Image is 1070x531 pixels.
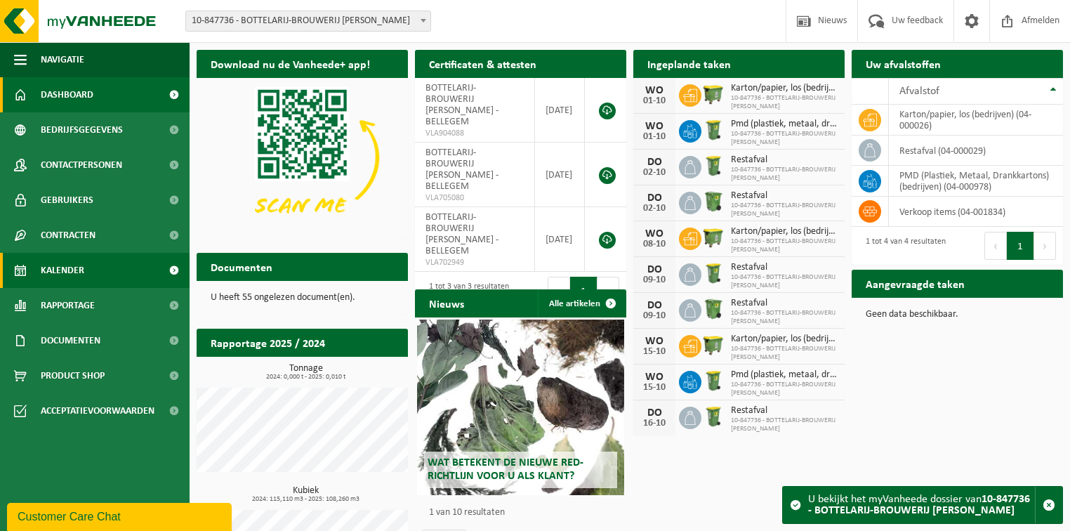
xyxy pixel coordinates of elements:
[731,369,838,381] span: Pmd (plastiek, metaal, drankkartons) (bedrijven)
[640,419,668,428] div: 16-10
[204,486,408,503] h3: Kubiek
[889,166,1063,197] td: PMD (Plastiek, Metaal, Drankkartons) (bedrijven) (04-000978)
[866,310,1049,320] p: Geen data beschikbaar.
[197,78,408,237] img: Download de VHEPlus App
[808,494,1030,516] strong: 10-847736 - BOTTELARIJ-BROUWERIJ [PERSON_NAME]
[429,508,619,518] p: 1 van 10 resultaten
[899,86,939,97] span: Afvalstof
[211,293,394,303] p: U heeft 55 ongelezen document(en).
[185,11,431,32] span: 10-847736 - BOTTELARIJ-BROUWERIJ OMER VAN DER GHINSTE - BELLEGEM
[186,11,430,31] span: 10-847736 - BOTTELARIJ-BROUWERIJ OMER VAN DER GHINSTE - BELLEGEM
[640,204,668,214] div: 02-10
[731,237,838,254] span: 10-847736 - BOTTELARIJ-BROUWERIJ [PERSON_NAME]
[731,273,838,290] span: 10-847736 - BOTTELARIJ-BROUWERIJ [PERSON_NAME]
[535,78,585,143] td: [DATE]
[41,77,93,112] span: Dashboard
[731,94,838,111] span: 10-847736 - BOTTELARIJ-BROUWERIJ [PERSON_NAME]
[731,226,838,237] span: Karton/papier, los (bedrijven)
[640,168,668,178] div: 02-10
[701,297,725,321] img: WB-0370-HPE-GN-50
[731,190,838,202] span: Restafval
[422,275,509,306] div: 1 tot 3 van 3 resultaten
[303,356,407,384] a: Bekijk rapportage
[701,225,725,249] img: WB-1100-HPE-GN-50
[41,393,154,428] span: Acceptatievoorwaarden
[425,147,498,192] span: BOTTELARIJ-BROUWERIJ [PERSON_NAME] - BELLEGEM
[1034,232,1056,260] button: Next
[640,275,668,285] div: 09-10
[640,132,668,142] div: 01-10
[731,166,838,183] span: 10-847736 - BOTTELARIJ-BROUWERIJ [PERSON_NAME]
[417,320,624,495] a: Wat betekent de nieuwe RED-richtlijn voor u als klant?
[41,218,95,253] span: Contracten
[415,289,478,317] h2: Nieuws
[889,105,1063,136] td: karton/papier, los (bedrijven) (04-000026)
[640,157,668,168] div: DO
[428,457,583,482] span: Wat betekent de nieuwe RED-richtlijn voor u als klant?
[701,82,725,106] img: WB-1100-HPE-GN-50
[425,128,524,139] span: VLA904088
[41,358,105,393] span: Product Shop
[731,309,838,326] span: 10-847736 - BOTTELARIJ-BROUWERIJ [PERSON_NAME]
[701,190,725,214] img: WB-0370-HPE-GN-50
[640,192,668,204] div: DO
[731,417,838,433] span: 10-847736 - BOTTELARIJ-BROUWERIJ [PERSON_NAME]
[731,405,838,417] span: Restafval
[731,298,838,309] span: Restafval
[889,136,1063,166] td: restafval (04-000029)
[731,83,838,94] span: Karton/papier, los (bedrijven)
[640,300,668,311] div: DO
[548,277,570,305] button: Previous
[197,253,286,280] h2: Documenten
[41,112,123,147] span: Bedrijfsgegevens
[731,202,838,218] span: 10-847736 - BOTTELARIJ-BROUWERIJ [PERSON_NAME]
[640,383,668,393] div: 15-10
[7,500,235,531] iframe: chat widget
[204,496,408,503] span: 2024: 115,110 m3 - 2025: 108,260 m3
[597,277,619,305] button: Next
[197,329,339,356] h2: Rapportage 2025 / 2024
[859,230,946,261] div: 1 tot 4 van 4 resultaten
[640,240,668,249] div: 08-10
[538,289,625,317] a: Alle artikelen
[852,270,979,297] h2: Aangevraagde taken
[640,85,668,96] div: WO
[731,119,838,130] span: Pmd (plastiek, metaal, drankkartons) (bedrijven)
[808,487,1035,523] div: U bekijkt het myVanheede dossier van
[701,405,725,428] img: WB-0240-HPE-GN-50
[570,277,597,305] button: 1
[425,257,524,268] span: VLA702949
[640,228,668,240] div: WO
[731,130,838,147] span: 10-847736 - BOTTELARIJ-BROUWERIJ [PERSON_NAME]
[41,147,122,183] span: Contactpersonen
[701,261,725,285] img: WB-0240-HPE-GN-50
[701,118,725,142] img: WB-0240-HPE-GN-50
[41,323,100,358] span: Documenten
[701,154,725,178] img: WB-0240-HPE-GN-50
[640,121,668,132] div: WO
[535,207,585,272] td: [DATE]
[204,374,408,381] span: 2024: 0,000 t - 2025: 0,010 t
[640,372,668,383] div: WO
[415,50,550,77] h2: Certificaten & attesten
[640,347,668,357] div: 15-10
[535,143,585,207] td: [DATE]
[640,96,668,106] div: 01-10
[425,192,524,204] span: VLA705080
[640,311,668,321] div: 09-10
[640,336,668,347] div: WO
[204,364,408,381] h3: Tonnage
[41,288,95,323] span: Rapportage
[701,369,725,393] img: WB-0240-HPE-GN-50
[640,264,668,275] div: DO
[41,253,84,288] span: Kalender
[425,83,498,127] span: BOTTELARIJ-BROUWERIJ [PERSON_NAME] - BELLEGEM
[889,197,1063,227] td: verkoop items (04-001834)
[984,232,1007,260] button: Previous
[731,262,838,273] span: Restafval
[1007,232,1034,260] button: 1
[633,50,745,77] h2: Ingeplande taken
[731,345,838,362] span: 10-847736 - BOTTELARIJ-BROUWERIJ [PERSON_NAME]
[731,381,838,398] span: 10-847736 - BOTTELARIJ-BROUWERIJ [PERSON_NAME]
